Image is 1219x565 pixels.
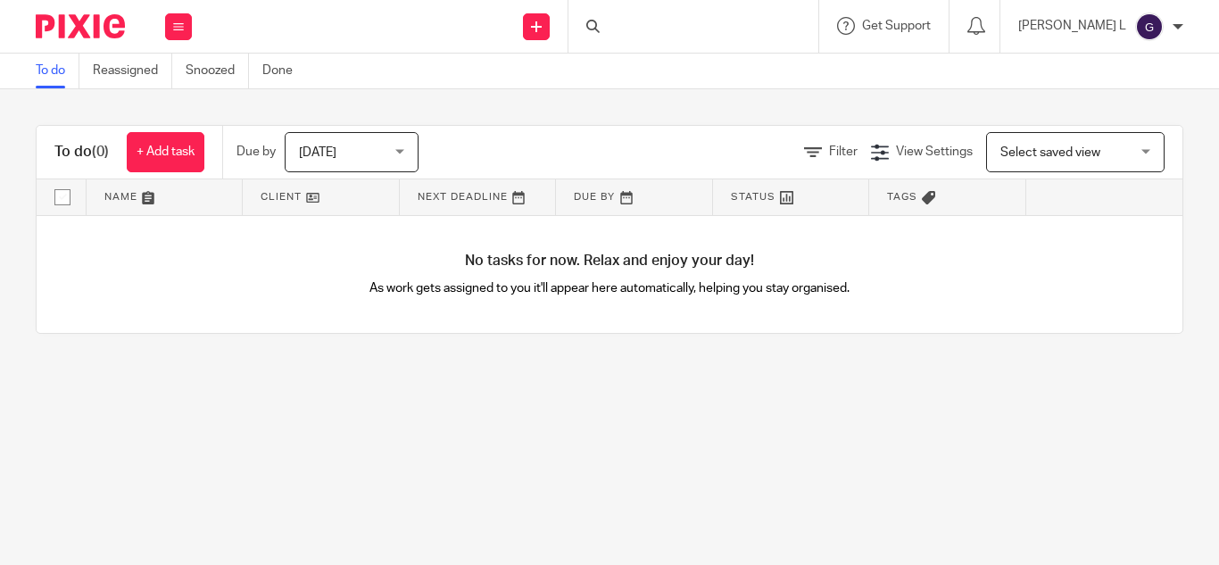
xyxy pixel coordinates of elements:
span: (0) [92,145,109,159]
a: To do [36,54,79,88]
span: [DATE] [299,146,336,159]
span: Get Support [862,20,931,32]
a: Reassigned [93,54,172,88]
p: [PERSON_NAME] L [1018,17,1126,35]
h4: No tasks for now. Relax and enjoy your day! [37,252,1182,270]
img: svg%3E [1135,12,1164,41]
p: As work gets assigned to you it'll appear here automatically, helping you stay organised. [323,279,896,297]
span: View Settings [896,145,973,158]
h1: To do [54,143,109,162]
a: Done [262,54,306,88]
img: Pixie [36,14,125,38]
a: Snoozed [186,54,249,88]
span: Tags [887,192,917,202]
a: + Add task [127,132,204,172]
p: Due by [236,143,276,161]
span: Select saved view [1000,146,1100,159]
span: Filter [829,145,858,158]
